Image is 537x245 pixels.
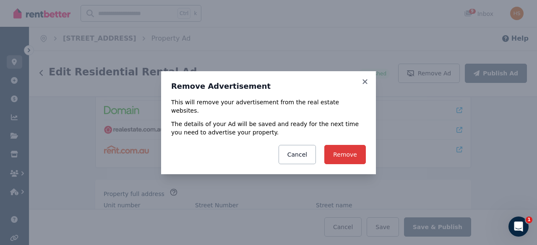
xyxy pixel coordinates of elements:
h3: Remove Advertisement [171,81,366,91]
p: This will remove your advertisement from the real estate websites. [171,98,366,115]
button: Remove [324,145,366,164]
button: Cancel [279,145,316,164]
p: The details of your Ad will be saved and ready for the next time you need to advertise your prope... [171,120,366,137]
iframe: Intercom live chat [508,217,529,237]
span: 1 [526,217,532,223]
